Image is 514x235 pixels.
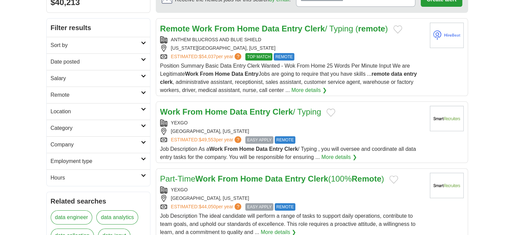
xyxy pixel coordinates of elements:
[389,175,398,184] button: Add to favorite jobs
[171,203,243,211] a: ESTIMATED:$44,050per year?
[256,146,268,152] strong: Data
[200,71,214,77] strong: From
[51,74,141,83] h2: Salary
[321,153,357,161] a: More details ❯
[47,153,150,169] a: Employment type
[171,53,243,61] a: ESTIMATED:$54,037per year?
[47,169,150,186] a: Hours
[235,203,241,210] span: ?
[240,174,263,183] strong: Home
[239,146,254,152] strong: Home
[51,141,141,149] h2: Company
[275,136,295,144] span: REMOTE
[273,107,293,116] strong: Clerk
[274,53,294,61] span: REMOTE
[265,174,283,183] strong: Data
[160,213,416,235] span: Job Description The ideal candidate will perform a range of tasks to support daily operations, co...
[205,107,227,116] strong: Home
[245,53,272,61] span: TOP MATCH
[285,174,305,183] strong: Entry
[393,25,402,33] button: Add to favorite jobs
[171,136,243,144] a: ESTIMATED:$49,553per year?
[304,24,325,33] strong: Clerk
[209,146,223,152] strong: Work
[160,186,424,193] div: YEXGO
[199,204,216,209] span: $44,050
[160,63,417,93] span: Position Summary Basic Data Entry Clerk Wanted - Wok From Home 25 Words Per Minute Input We are L...
[185,71,198,77] strong: Work
[47,136,150,153] a: Company
[47,53,150,70] a: Date posted
[160,119,424,126] div: YEXGO
[160,45,424,52] div: [US_STATE][GEOGRAPHIC_DATA], [US_STATE]
[224,146,238,152] strong: From
[160,107,321,116] a: Work From Home Data Entry Clerk/ Typing
[275,203,295,211] span: REMOTE
[282,24,302,33] strong: Entry
[51,91,141,99] h2: Remote
[160,24,388,33] a: Remote Work From Home Data Entry Clerk/ Typing (remote)
[47,87,150,103] a: Remote
[358,24,385,33] strong: remote
[47,19,150,37] h2: Filter results
[308,174,328,183] strong: Clerk
[430,106,464,131] img: Company logo
[351,174,381,183] strong: Remote
[160,195,424,202] div: [GEOGRAPHIC_DATA], [US_STATE]
[218,174,238,183] strong: From
[237,24,260,33] strong: Home
[96,210,138,225] a: data analytics
[430,173,464,198] img: Company logo
[51,157,141,165] h2: Employment type
[249,107,270,116] strong: Entry
[160,24,190,33] strong: Remote
[245,136,273,144] span: EASY APPLY
[47,70,150,87] a: Salary
[403,71,417,77] strong: entry
[51,174,141,182] h2: Hours
[262,24,279,33] strong: Data
[214,24,235,33] strong: From
[391,71,402,77] strong: data
[51,58,141,66] h2: Date posted
[51,196,146,206] h2: Related searches
[160,146,416,160] span: Job Description As a / Typing , you will oversee and coordinate all data entry tasks for the comp...
[371,71,389,77] strong: remote
[51,108,141,116] h2: Location
[195,174,216,183] strong: Work
[160,107,180,116] strong: Work
[47,103,150,120] a: Location
[326,109,335,117] button: Add to favorite jobs
[160,79,173,85] strong: clerk
[160,174,384,183] a: Part-TimeWork From Home Data Entry Clerk(100%Remote)
[430,23,464,48] img: Company logo
[291,86,327,94] a: More details ❯
[199,54,216,59] span: $54,037
[51,124,141,132] h2: Category
[160,128,424,135] div: [GEOGRAPHIC_DATA], [US_STATE]
[160,36,424,43] div: ANTHEM BLUCROSS AND BLUE SHIELD
[269,146,283,152] strong: Entry
[235,53,241,60] span: ?
[284,146,298,152] strong: Clerk
[47,37,150,53] a: Sort by
[47,120,150,136] a: Category
[215,71,230,77] strong: Home
[192,24,212,33] strong: Work
[235,136,241,143] span: ?
[245,203,273,211] span: EASY APPLY
[199,137,216,142] span: $49,553
[51,41,141,49] h2: Sort by
[51,210,93,225] a: data engineer
[231,71,243,77] strong: Data
[245,71,259,77] strong: Entry
[182,107,203,116] strong: From
[230,107,247,116] strong: Data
